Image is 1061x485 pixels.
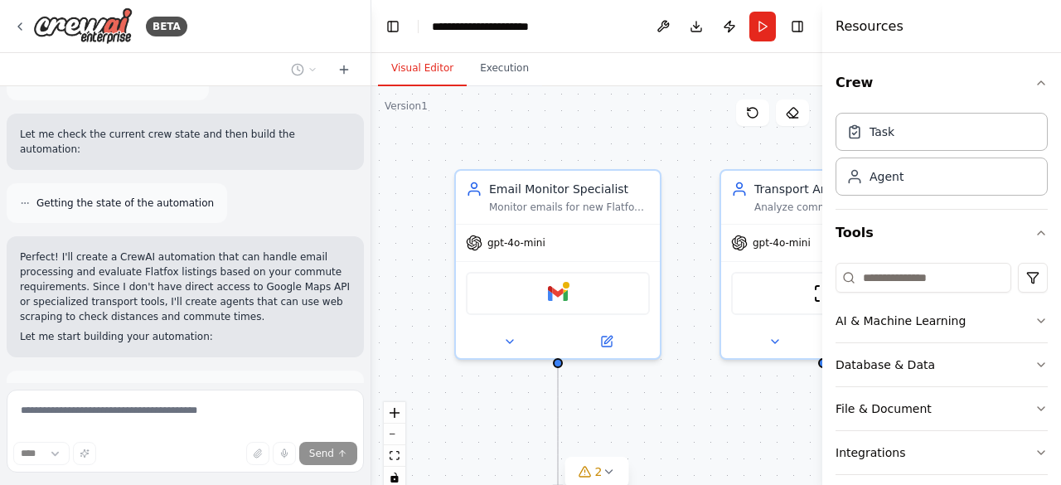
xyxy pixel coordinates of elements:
[548,284,568,303] img: Gmail
[836,313,966,329] div: AI & Machine Learning
[454,169,661,360] div: Email Monitor SpecialistMonitor emails for new Flatfox property listings and extract relevant pro...
[836,431,1048,474] button: Integrations
[73,442,96,465] button: Improve this prompt
[595,463,603,480] span: 2
[331,60,357,80] button: Start a new chat
[560,332,653,352] button: Open in side panel
[786,15,809,38] button: Hide right sidebar
[836,299,1048,342] button: AI & Machine Learning
[753,236,811,250] span: gpt-4o-mini
[384,424,405,445] button: zoom out
[385,99,428,113] div: Version 1
[284,60,324,80] button: Switch to previous chat
[836,400,932,417] div: File & Document
[384,445,405,467] button: fit view
[836,210,1048,256] button: Tools
[836,444,905,461] div: Integrations
[489,201,650,214] div: Monitor emails for new Flatfox property listings and extract relevant property information includ...
[836,106,1048,209] div: Crew
[870,124,894,140] div: Task
[146,17,187,36] div: BETA
[754,181,915,197] div: Transport Analyst
[836,387,1048,430] button: File & Document
[384,402,405,424] button: zoom in
[836,356,935,373] div: Database & Data
[309,447,334,460] span: Send
[273,442,296,465] button: Click to speak your automation idea
[813,284,833,303] img: ScrapeWebsiteTool
[754,201,915,214] div: Analyze commute times from property addresses to [STREET_ADDRESS] using public transport, walking...
[719,169,927,360] div: Transport AnalystAnalyze commute times from property addresses to [STREET_ADDRESS] using public t...
[20,329,351,344] p: Let me start building your automation:
[20,127,351,157] p: Let me check the current crew state and then build the automation:
[870,168,904,185] div: Agent
[467,51,542,86] button: Execution
[20,250,351,324] p: Perfect! I'll create a CrewAI automation that can handle email processing and evaluate Flatfox li...
[246,442,269,465] button: Upload files
[836,343,1048,386] button: Database & Data
[836,17,904,36] h4: Resources
[489,181,650,197] div: Email Monitor Specialist
[836,60,1048,106] button: Crew
[487,236,545,250] span: gpt-4o-mini
[381,15,405,38] button: Hide left sidebar
[36,196,214,210] span: Getting the state of the automation
[33,7,133,45] img: Logo
[432,18,556,35] nav: breadcrumb
[299,442,357,465] button: Send
[378,51,467,86] button: Visual Editor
